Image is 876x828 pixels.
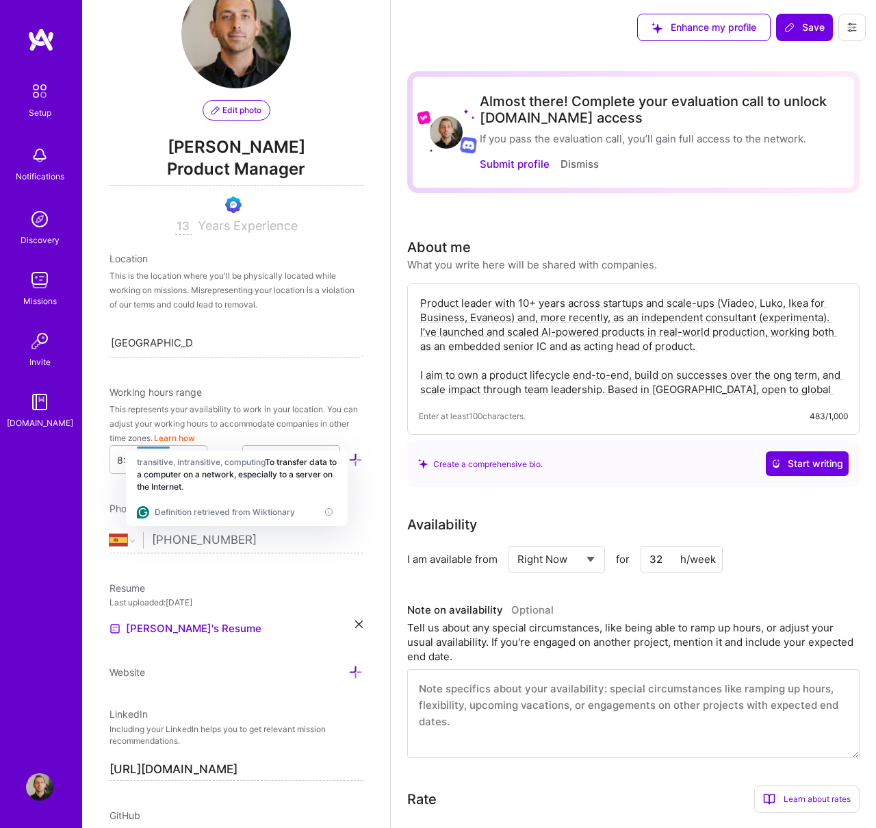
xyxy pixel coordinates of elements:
span: Start writing [771,457,843,471]
img: logo [27,27,55,52]
div: I am available from [407,552,498,566]
div: Invite [29,355,51,369]
span: [PERSON_NAME] [109,137,363,158]
i: icon SuggestedTeams [652,23,662,34]
div: Tell us about any special circumstances, like being able to ramp up hours, or adjust your usual a... [407,620,860,664]
div: Learn about rates [754,786,860,813]
input: XX [175,218,192,235]
div: Rate [407,789,437,810]
div: Location [109,251,363,266]
div: Discovery [21,233,60,247]
div: Last uploaded: [DATE] [109,595,363,610]
i: icon SuggestedTeams [418,459,428,468]
div: 8:30 AM [117,453,155,467]
div: Missions [23,294,57,308]
img: setup [25,77,54,105]
div: Almost there! Complete your evaluation call to unlock [DOMAIN_NAME] access [480,93,838,126]
span: Edit photo [211,104,261,116]
div: Notifications [16,169,64,184]
img: guide book [26,388,53,416]
button: Learn how [154,431,195,445]
div: Setup [29,105,51,120]
button: Save [776,14,833,41]
a: User Avatar [23,773,57,801]
span: Save [784,21,825,34]
img: User Avatar [430,116,463,149]
img: User Avatar [26,773,53,801]
span: Enhance my profile [652,21,756,34]
input: +1 (000) 000-0000 [152,520,363,560]
span: Product Manager [109,158,363,186]
img: Invite [26,327,53,355]
div: h/week [680,552,716,566]
i: icon BookOpen [763,793,775,805]
button: Edit photo [203,100,270,121]
span: GitHub [109,810,140,821]
div: Availability [407,514,477,535]
div: [DOMAIN_NAME] [7,416,73,430]
p: Including your LinkedIn helps you to get relevant mission recommendations. [109,724,363,747]
input: XX [641,546,723,573]
span: Phone Number [109,503,177,514]
img: Discord logo [460,136,477,153]
a: [PERSON_NAME]'s Resume [109,620,261,637]
div: About me [407,237,471,258]
img: discovery [26,205,53,233]
button: Enhance my profile [637,14,771,41]
img: teamwork [26,266,53,294]
span: Resume [109,582,145,594]
div: Create a comprehensive bio. [418,457,543,471]
img: bell [26,142,53,169]
div: If you pass the evaluation call, you’ll gain full access to the network. [480,131,838,146]
span: Optional [511,603,554,616]
i: icon Close [355,620,363,628]
span: Enter at least 100 characters. [419,409,526,423]
img: Evaluation Call Booked [225,197,242,213]
img: Lyft logo [417,110,431,125]
div: This is the location where you'll be physically located while working on missions. Misrepresentin... [109,268,363,312]
button: Start writing [766,451,849,476]
span: Years Experience [198,218,298,233]
textarea: Product leader with 10+ years across startups and scale-ups (Viadeo, Luko, Ikea for Business, Eva... [419,294,848,398]
button: Dismiss [561,157,599,171]
i: icon CrystalBallWhite [771,459,781,468]
div: What you write here will be shared with companies. [407,258,657,272]
div: 483/1,000 [810,409,848,423]
span: for [616,552,630,566]
span: Working hours range [109,386,202,398]
span: LinkedIn [109,708,148,720]
div: Note on availability [407,600,554,620]
img: Resume [109,623,120,634]
span: Website [109,666,145,678]
button: Submit profile [480,157,550,171]
i: icon PencilPurple [211,106,220,114]
div: This represents your availability to work in your location. You can adjust your working hours to ... [109,402,363,445]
